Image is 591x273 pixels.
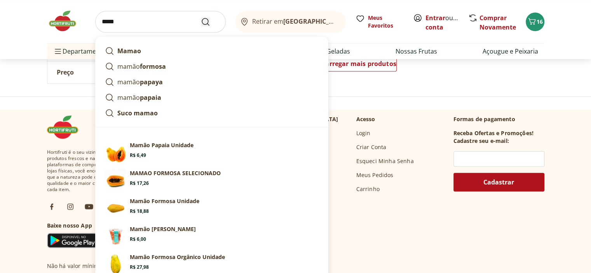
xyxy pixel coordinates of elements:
img: Mamão Formosa Selecionado [105,169,127,191]
span: Meus Favoritos [368,14,404,30]
b: [GEOGRAPHIC_DATA]/[GEOGRAPHIC_DATA] [283,17,414,26]
a: Mamao [102,43,322,59]
strong: papaia [140,93,161,102]
p: Mamão Papaia Unidade [130,141,194,149]
a: Comprar Novamente [479,14,516,31]
img: ytb [84,202,94,211]
a: Esqueci Minha Senha [356,157,414,165]
span: Cadastrar [483,179,514,185]
a: Meus Favoritos [356,14,404,30]
img: Hortifruti [47,9,86,33]
span: ou [425,13,460,32]
span: R$ 18,88 [130,208,149,214]
a: Açougue e Peixaria [483,47,538,56]
span: Departamentos [53,42,109,61]
span: R$ 27,98 [130,264,149,270]
p: Acesso [356,115,375,123]
strong: formosa [140,62,166,71]
p: mamão [117,62,166,71]
button: Submit Search [201,17,220,26]
p: Não há valor mínimo de pedidos no site Hortifruti e Natural da Terra. [47,262,232,270]
a: mamãoformosa [102,59,322,74]
span: 16 [537,18,543,25]
a: Mamão Formosa SelecionadoMAMAO FORMOSA SELECIONADOR$ 17,26 [102,166,322,194]
button: Retirar em[GEOGRAPHIC_DATA]/[GEOGRAPHIC_DATA] [235,11,346,33]
button: Cadastrar [453,173,544,191]
h3: Baixe nosso App [47,222,150,230]
span: Carregar mais produtos [321,61,396,67]
span: Preço [57,68,74,76]
input: search [95,11,226,33]
a: Mamão Formosa UnidadeMamão Formosa UnidadeR$ 18,88 [102,194,322,222]
img: fb [47,202,56,211]
strong: Mamao [117,47,141,55]
p: Mamão Formosa Orgânico Unidade [130,253,225,261]
img: ig [66,202,75,211]
h3: Cadastre seu e-mail: [453,137,509,145]
img: Principal [105,225,127,247]
p: Formas de pagamento [453,115,544,123]
strong: papaya [140,78,163,86]
a: Suco mamao [102,105,322,121]
a: mamãopapaia [102,90,322,105]
button: Preço [47,61,164,83]
a: Criar Conta [356,143,387,151]
a: Carrinho [356,185,380,193]
a: PrincipalMamão [PERSON_NAME]R$ 6,00 [102,222,322,250]
img: Google Play Icon [47,233,98,248]
strong: Suco mamao [117,109,158,117]
button: Menu [53,42,63,61]
span: R$ 6,49 [130,152,146,158]
a: Meus Pedidos [356,171,394,179]
a: Login [356,129,371,137]
span: R$ 17,26 [130,180,149,186]
p: mamão [117,93,161,102]
span: Retirar em [252,18,338,25]
a: mamãopapaya [102,74,322,90]
a: Entrar [425,14,445,22]
button: Carrinho [526,12,544,31]
a: Carregar mais produtos [321,56,397,75]
span: Hortifruti é o seu vizinho especialista em produtos frescos e naturais. Nas nossas plataformas de... [47,149,150,193]
a: Criar conta [425,14,468,31]
p: mamão [117,77,163,87]
p: Mamão Formosa Unidade [130,197,199,205]
span: R$ 6,00 [130,236,146,242]
p: MAMAO FORMOSA SELECIONADO [130,169,221,177]
a: Mamão Papaia UnidadeMamão Papaia UnidadeR$ 6,49 [102,138,322,166]
img: Hortifruti [47,115,86,139]
p: Mamão [PERSON_NAME] [130,225,196,233]
img: Mamão Papaia Unidade [105,141,127,163]
img: Mamão Formosa Unidade [105,197,127,219]
a: Nossas Frutas [396,47,437,56]
h3: Receba Ofertas e Promoções! [453,129,533,137]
